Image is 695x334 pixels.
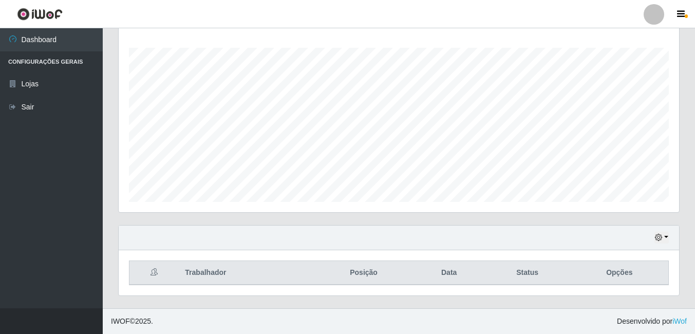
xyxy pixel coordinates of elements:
th: Trabalhador [179,261,313,285]
img: CoreUI Logo [17,8,63,21]
th: Status [484,261,571,285]
a: iWof [672,317,687,325]
th: Posição [313,261,414,285]
th: Data [414,261,484,285]
span: Desenvolvido por [617,316,687,327]
th: Opções [571,261,669,285]
span: IWOF [111,317,130,325]
span: © 2025 . [111,316,153,327]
